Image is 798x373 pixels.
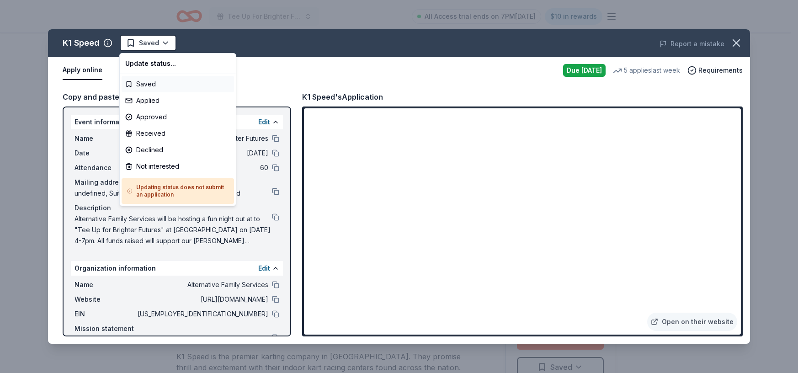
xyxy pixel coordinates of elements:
div: Update status... [122,55,234,72]
div: Applied [122,92,234,109]
div: Approved [122,109,234,125]
span: Tee Up For Brighter Futures [228,11,301,22]
div: Not interested [122,158,234,175]
div: Saved [122,76,234,92]
h5: Updating status does not submit an application [127,184,229,198]
div: Declined [122,142,234,158]
div: Received [122,125,234,142]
